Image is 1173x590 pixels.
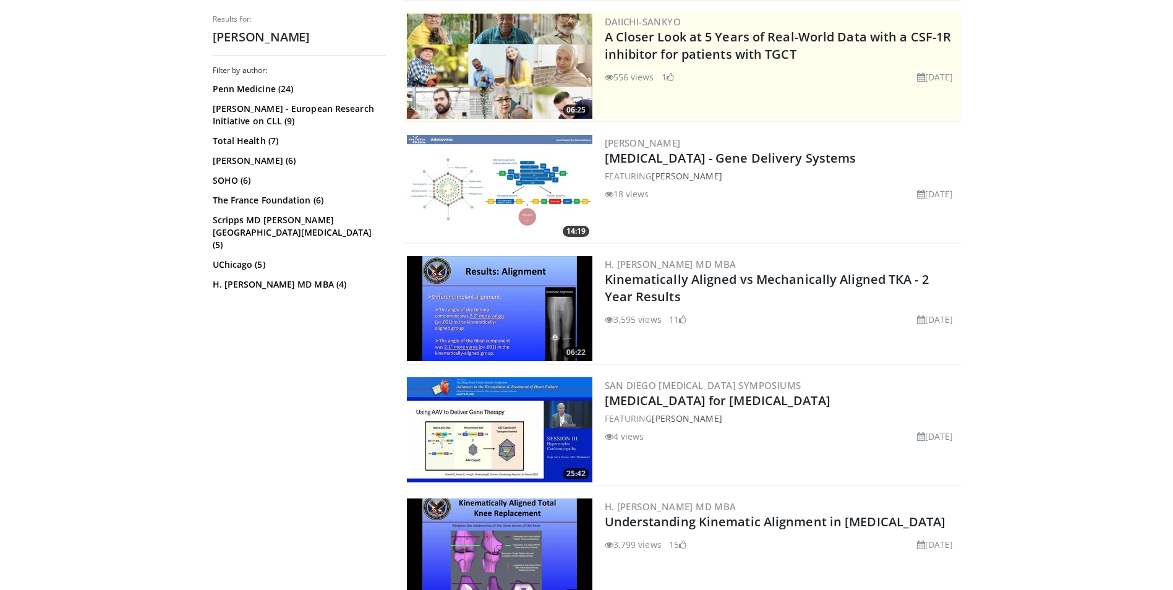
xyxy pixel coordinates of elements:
[605,150,856,166] a: [MEDICAL_DATA] - Gene Delivery Systems
[563,105,589,116] span: 06:25
[605,169,958,182] div: FEATURING
[407,14,592,119] a: 06:25
[563,226,589,237] span: 14:19
[213,174,383,187] a: SOHO (6)
[407,135,592,240] a: 14:19
[605,71,654,83] li: 556 views
[605,258,736,270] a: H. [PERSON_NAME] MD MBA
[563,468,589,479] span: 25:42
[605,412,958,425] div: FEATURING
[917,71,953,83] li: [DATE]
[213,214,383,251] a: Scripps MD [PERSON_NAME][GEOGRAPHIC_DATA][MEDICAL_DATA] (5)
[605,15,681,28] a: Daiichi-Sankyo
[605,271,929,305] a: Kinematically Aligned vs Mechanically Aligned TKA - 2 Year Results
[213,103,383,127] a: [PERSON_NAME] - European Research Initiative on CLL (9)
[407,256,592,361] a: 06:22
[407,14,592,119] img: 93c22cae-14d1-47f0-9e4a-a244e824b022.png.300x170_q85_crop-smart_upscale.jpg
[669,313,686,326] li: 11
[669,538,686,551] li: 15
[605,513,946,530] a: Understanding Kinematic Alignment in [MEDICAL_DATA]
[213,259,383,271] a: UChicago (5)
[407,135,592,240] img: 0dc7f8e1-6225-4f78-a89f-b13ac17d28be.300x170_q85_crop-smart_upscale.jpg
[605,500,736,513] a: H. [PERSON_NAME] MD MBA
[605,187,649,200] li: 18 views
[213,135,383,147] a: Total Health (7)
[213,194,383,207] a: The France Foundation (6)
[662,71,674,83] li: 1
[917,538,953,551] li: [DATE]
[605,137,681,149] a: [PERSON_NAME]
[917,187,953,200] li: [DATE]
[605,28,952,62] a: A Closer Look at 5 Years of Real-World Data with a CSF-1R inhibitor for patients with TGCT
[407,256,592,361] img: Vx8lr-LI9TPdNKgn4xMDoxOmdtO40mAx.300x170_q85_crop-smart_upscale.jpg
[213,14,386,24] p: Results for:
[652,413,722,424] a: [PERSON_NAME]
[407,377,592,482] a: 25:42
[605,392,830,409] a: [MEDICAL_DATA] for [MEDICAL_DATA]
[652,170,722,182] a: [PERSON_NAME]
[605,379,801,391] a: San Diego [MEDICAL_DATA] Symposiums
[213,278,383,291] a: H. [PERSON_NAME] MD MBA (4)
[917,313,953,326] li: [DATE]
[407,377,592,482] img: 36da0dc9-c754-4b45-afb3-f7d38f1043c7.300x170_q85_crop-smart_upscale.jpg
[605,538,662,551] li: 3,799 views
[605,313,662,326] li: 3,595 views
[213,66,386,75] h3: Filter by author:
[213,29,386,45] h2: [PERSON_NAME]
[213,155,383,167] a: [PERSON_NAME] (6)
[213,83,383,95] a: Penn Medicine (24)
[605,430,644,443] li: 4 views
[917,430,953,443] li: [DATE]
[563,347,589,358] span: 06:22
